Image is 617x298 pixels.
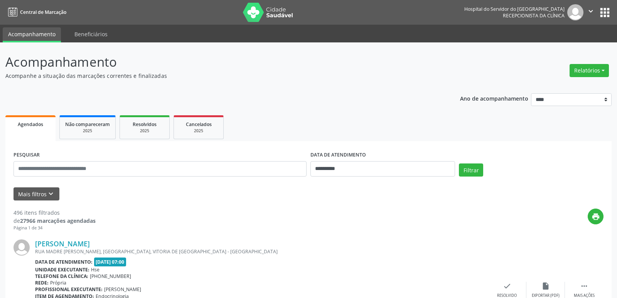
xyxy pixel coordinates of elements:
b: Data de atendimento: [35,259,93,265]
i:  [587,7,595,15]
button: print [588,209,604,224]
strong: 27966 marcações agendadas [20,217,96,224]
a: [PERSON_NAME] [35,239,90,248]
div: Página 1 de 34 [13,225,96,231]
span: Própria [50,279,66,286]
button: Relatórios [570,64,609,77]
a: Beneficiários [69,27,113,41]
span: Não compareceram [65,121,110,128]
b: Rede: [35,279,49,286]
img: img [13,239,30,256]
i: check [503,282,511,290]
span: Central de Marcação [20,9,66,15]
i:  [580,282,588,290]
i: print [592,212,600,221]
i: keyboard_arrow_down [47,190,55,198]
button: Mais filtroskeyboard_arrow_down [13,187,59,201]
p: Acompanhe a situação das marcações correntes e finalizadas [5,72,430,80]
span: [PERSON_NAME] [104,286,141,293]
b: Unidade executante: [35,266,89,273]
b: Telefone da clínica: [35,273,88,279]
i: insert_drive_file [541,282,550,290]
p: Acompanhamento [5,52,430,72]
img: img [567,4,583,20]
button:  [583,4,598,20]
button: Filtrar [459,163,483,177]
span: [DATE] 07:00 [94,258,126,266]
a: Central de Marcação [5,6,66,19]
button: apps [598,6,612,19]
span: Cancelados [186,121,212,128]
div: 496 itens filtrados [13,209,96,217]
p: Ano de acompanhamento [460,93,528,103]
div: Hospital do Servidor do [GEOGRAPHIC_DATA] [464,6,565,12]
div: 2025 [125,128,164,134]
span: [PHONE_NUMBER] [90,273,131,279]
div: RUA MADRE [PERSON_NAME], [GEOGRAPHIC_DATA], VITORIA DE [GEOGRAPHIC_DATA] - [GEOGRAPHIC_DATA] [35,248,488,255]
label: PESQUISAR [13,149,40,161]
span: Agendados [18,121,43,128]
div: 2025 [65,128,110,134]
span: Hse [91,266,99,273]
span: Recepcionista da clínica [503,12,565,19]
a: Acompanhamento [3,27,61,42]
div: 2025 [179,128,218,134]
label: DATA DE ATENDIMENTO [310,149,366,161]
b: Profissional executante: [35,286,103,293]
div: de [13,217,96,225]
span: Resolvidos [133,121,157,128]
